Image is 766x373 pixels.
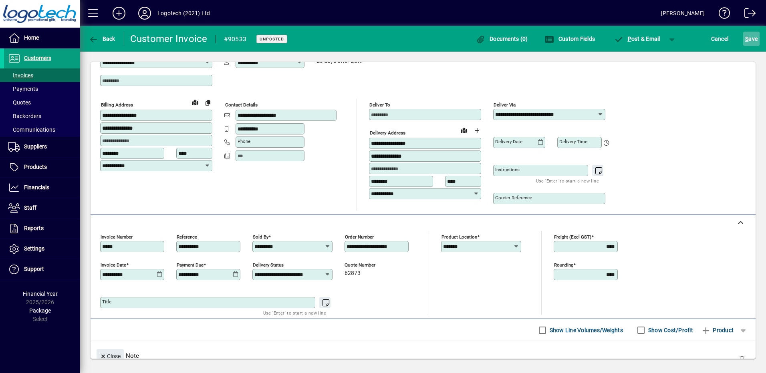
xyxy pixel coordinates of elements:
[253,234,268,240] mat-label: Sold by
[132,6,157,20] button: Profile
[24,225,44,231] span: Reports
[23,291,58,297] span: Financial Year
[345,270,361,277] span: 62873
[4,239,80,259] a: Settings
[548,326,623,334] label: Show Line Volumes/Weights
[8,99,31,106] span: Quotes
[441,234,477,240] mat-label: Product location
[495,167,520,172] mat-label: Instructions
[8,72,33,78] span: Invoices
[661,7,705,20] div: [PERSON_NAME]
[8,126,55,133] span: Communications
[4,137,80,157] a: Suppliers
[709,32,731,46] button: Cancel
[157,7,210,20] div: Logotech (2021) Ltd
[4,178,80,198] a: Financials
[80,32,124,46] app-page-header-button: Back
[260,36,284,42] span: Unposted
[628,36,631,42] span: P
[24,34,39,41] span: Home
[697,323,738,337] button: Product
[95,352,126,359] app-page-header-button: Close
[8,86,38,92] span: Payments
[713,2,730,28] a: Knowledge Base
[494,102,516,108] mat-label: Deliver via
[87,32,117,46] button: Back
[89,36,115,42] span: Back
[24,266,44,272] span: Support
[732,349,752,368] button: Delete
[106,6,132,20] button: Add
[100,350,121,363] span: Close
[224,33,247,46] div: #90533
[732,355,752,362] app-page-header-button: Delete
[24,164,47,170] span: Products
[4,123,80,136] a: Communications
[711,32,729,45] span: Cancel
[4,82,80,96] a: Payments
[476,36,528,42] span: Documents (0)
[345,234,374,240] mat-label: Order number
[177,234,197,240] mat-label: Reference
[24,245,44,252] span: Settings
[24,184,49,191] span: Financials
[253,262,284,268] mat-label: Delivery status
[647,326,693,334] label: Show Cost/Profit
[24,143,47,150] span: Suppliers
[743,32,760,46] button: Save
[4,198,80,218] a: Staff
[4,68,80,82] a: Invoices
[554,262,573,268] mat-label: Rounding
[536,176,599,185] mat-hint: Use 'Enter' to start a new line
[495,139,522,144] mat-label: Delivery date
[544,36,595,42] span: Custom Fields
[97,349,124,363] button: Close
[238,138,250,144] mat-label: Phone
[29,307,51,314] span: Package
[102,299,111,305] mat-label: Title
[4,157,80,177] a: Products
[177,262,204,268] mat-label: Payment due
[614,36,660,42] span: ost & Email
[542,32,597,46] button: Custom Fields
[738,2,756,28] a: Logout
[4,28,80,48] a: Home
[24,205,36,211] span: Staff
[474,32,530,46] button: Documents (0)
[458,124,470,136] a: View on map
[470,124,483,137] button: Choose address
[4,109,80,123] a: Backorders
[4,259,80,279] a: Support
[495,195,532,201] mat-label: Courier Reference
[130,32,208,45] div: Customer Invoice
[4,96,80,109] a: Quotes
[263,308,326,317] mat-hint: Use 'Enter' to start a new line
[101,234,133,240] mat-label: Invoice number
[345,263,393,268] span: Quote number
[202,96,214,109] button: Copy to Delivery address
[24,55,51,61] span: Customers
[8,113,41,119] span: Backorders
[610,32,664,46] button: Post & Email
[101,262,126,268] mat-label: Invoice date
[701,324,734,337] span: Product
[4,219,80,239] a: Reports
[559,139,587,144] mat-label: Delivery time
[369,102,390,108] mat-label: Deliver To
[91,341,756,370] div: Note
[745,36,748,42] span: S
[554,234,591,240] mat-label: Freight (excl GST)
[745,32,758,45] span: ave
[189,96,202,108] a: View on map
